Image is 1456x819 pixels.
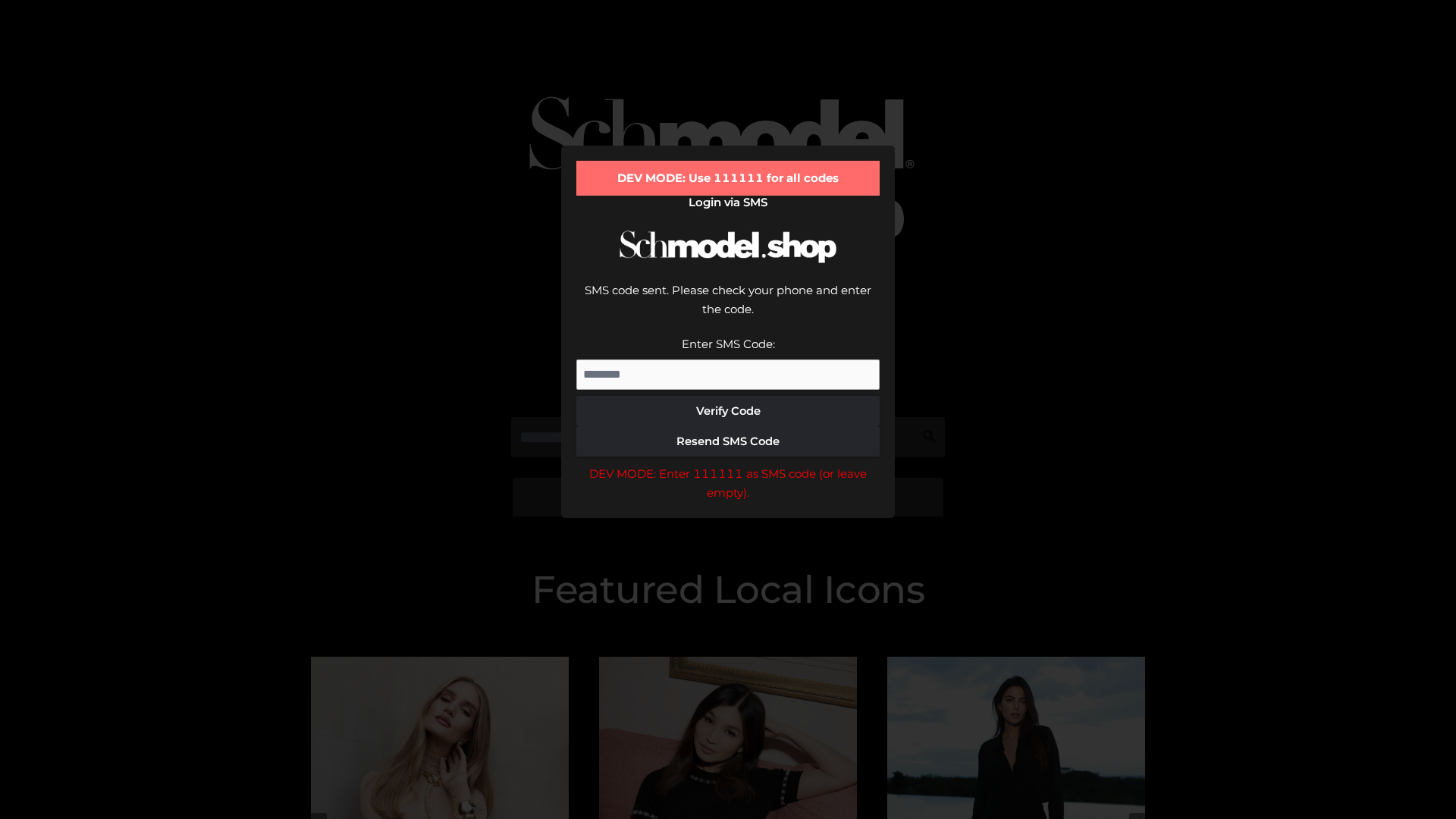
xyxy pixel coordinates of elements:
[682,337,775,351] label: Enter SMS Code:
[576,426,880,457] button: Resend SMS Code
[576,161,880,196] div: DEV MODE: Use 111111 for all codes
[576,464,880,503] div: DEV MODE: Enter 111111 as SMS code (or leave empty).
[614,217,842,277] img: Schmodel Logo
[576,396,880,426] button: Verify Code
[576,281,880,334] div: SMS code sent. Please check your phone and enter the code.
[576,196,880,209] h2: Login via SMS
